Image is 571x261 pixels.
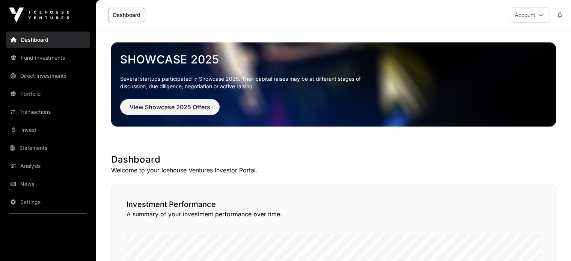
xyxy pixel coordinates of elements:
a: Invest [6,122,90,138]
p: Welcome to your Icehouse Ventures Investor Portal. [111,166,556,175]
img: Showcase 2025 [111,42,556,127]
a: Analysis [6,158,90,174]
a: Direct Investments [6,68,90,84]
h2: Investment Performance [127,199,541,210]
button: View Showcase 2025 Offers [120,99,220,115]
a: Fund Investments [6,50,90,66]
a: Showcase 2025 [120,53,547,66]
a: News [6,176,90,192]
a: Statements [6,140,90,156]
a: Settings [6,194,90,210]
a: Portfolio [6,86,90,102]
span: View Showcase 2025 Offers [130,103,210,112]
a: Dashboard [6,32,90,48]
button: Account [510,8,550,23]
iframe: Chat Widget [533,225,571,261]
p: A summary of your investment performance over time. [127,210,541,219]
a: Dashboard [108,8,145,22]
a: View Showcase 2025 Offers [120,107,220,114]
h1: Dashboard [111,154,556,166]
img: Icehouse Ventures Logo [9,8,69,23]
p: Several startups participated in Showcase 2025. Their capital raises may be at different stages o... [120,75,372,90]
a: Transactions [6,104,90,120]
